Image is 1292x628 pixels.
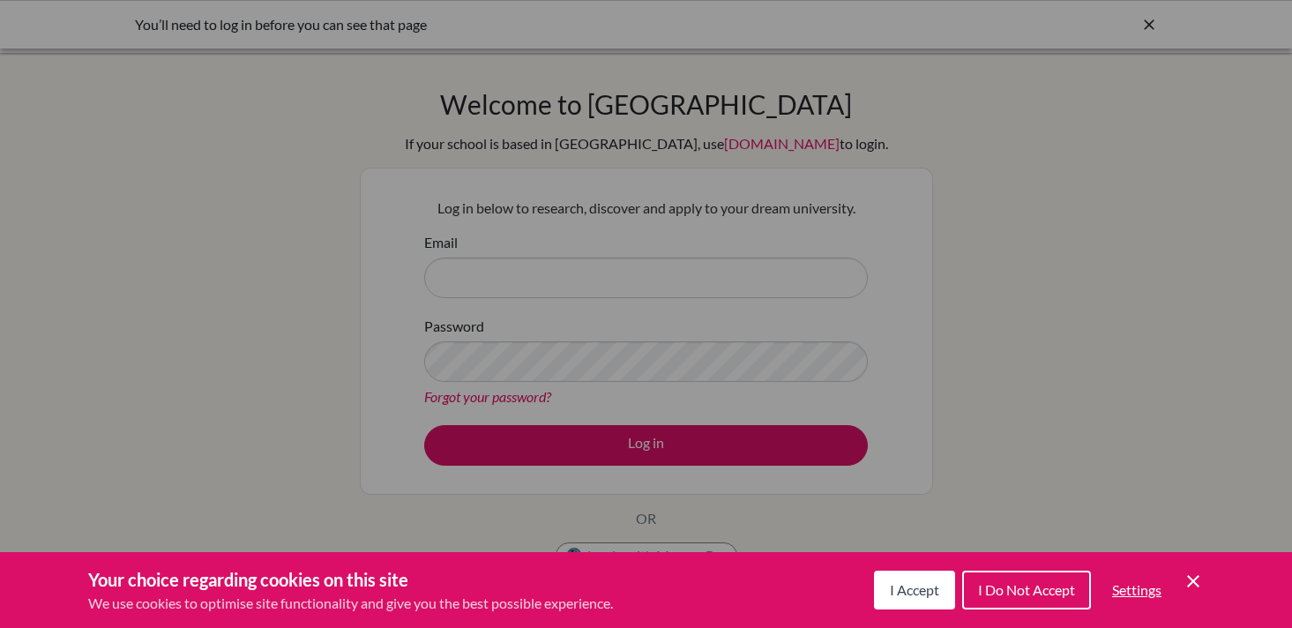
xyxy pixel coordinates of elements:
[874,571,955,609] button: I Accept
[1112,581,1161,598] span: Settings
[1183,571,1204,592] button: Save and close
[88,593,613,614] p: We use cookies to optimise site functionality and give you the best possible experience.
[890,581,939,598] span: I Accept
[962,571,1091,609] button: I Do Not Accept
[1098,572,1176,608] button: Settings
[88,566,613,593] h3: Your choice regarding cookies on this site
[978,581,1075,598] span: I Do Not Accept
